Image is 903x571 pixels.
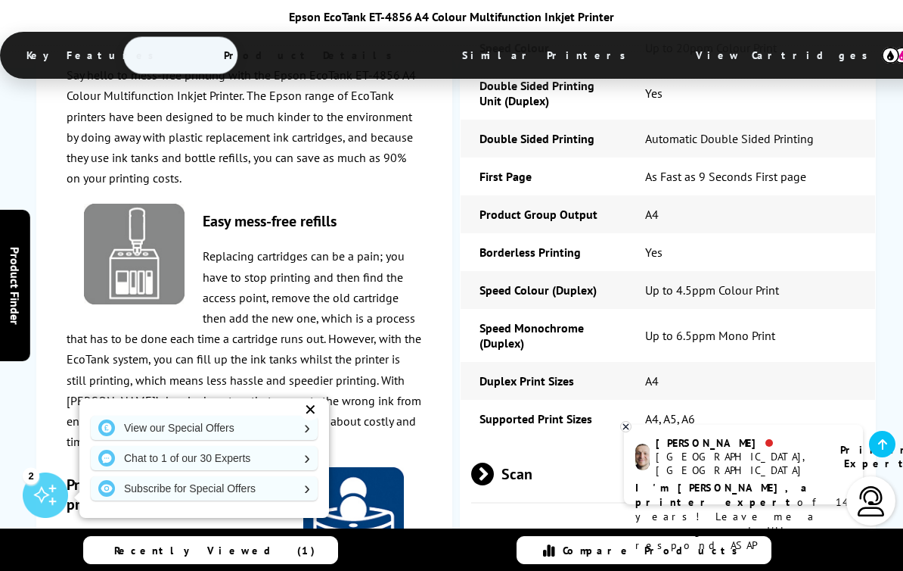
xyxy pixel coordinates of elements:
span: Key Features [4,37,185,73]
span: Product Details [201,37,423,73]
p: Replacing cartridges can be a pain; you have to stop printing and then find the access point, rem... [67,246,422,452]
span: Scan [471,445,865,502]
td: Double Sided Printing Unit (Duplex) [461,67,626,120]
a: Chat to 1 of our 30 Experts [91,446,318,470]
a: Subscribe for Special Offers [91,476,318,501]
td: Up to 4.5ppm Colour Print [626,271,875,309]
td: Yes [626,233,875,271]
div: 2 [23,467,39,484]
td: Speed Colour (Duplex) [461,271,626,309]
td: As Fast as 9 Seconds First page [626,158,875,195]
td: A4 [626,195,875,233]
img: user-headset-light.svg [856,486,886,516]
span: Compare Products [563,544,746,557]
p: Say hello to mess-free printing with the Epson EcoTank ET-4856 A4 Colour Multifunction Inkjet Pri... [67,65,422,189]
td: Borderless Printing [461,233,626,271]
span: Recently Viewed (1) [114,544,315,557]
p: of 14 years! Leave me a message and I'll respond ASAP [635,481,852,553]
h3: Easy mess-free refills [67,211,422,231]
td: Yes [626,67,875,120]
span: Copy [471,511,865,568]
td: Speed Monochrome (Duplex) [461,309,626,362]
td: First Page [461,158,626,195]
img: Epson-Cost-Effective-Icon-140.png [303,467,404,568]
a: Recently Viewed (1) [83,536,337,564]
td: Up to 6.5ppm Mono Print [626,309,875,362]
td: A4, A5, A6 [626,400,875,438]
span: Similar Printers [439,37,656,73]
td: Double Sided Printing [461,120,626,158]
td: Duplex Print Sizes [461,362,626,400]
div: [PERSON_NAME] [656,436,821,450]
td: Automatic Double Sided Printing [626,120,875,158]
span: Product Finder [8,247,23,325]
img: Epson-Ink-Tank-Icon-140.png [84,204,185,304]
td: A4 [626,362,875,400]
div: [GEOGRAPHIC_DATA], [GEOGRAPHIC_DATA] [656,450,821,477]
td: Supported Print Sizes [461,400,626,438]
a: View our Special Offers [91,416,318,440]
a: Compare Products [517,536,771,564]
div: ✕ [299,399,321,420]
b: I'm [PERSON_NAME], a printer expert [635,481,811,509]
td: Product Group Output [461,195,626,233]
img: ashley-livechat.png [635,444,650,470]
